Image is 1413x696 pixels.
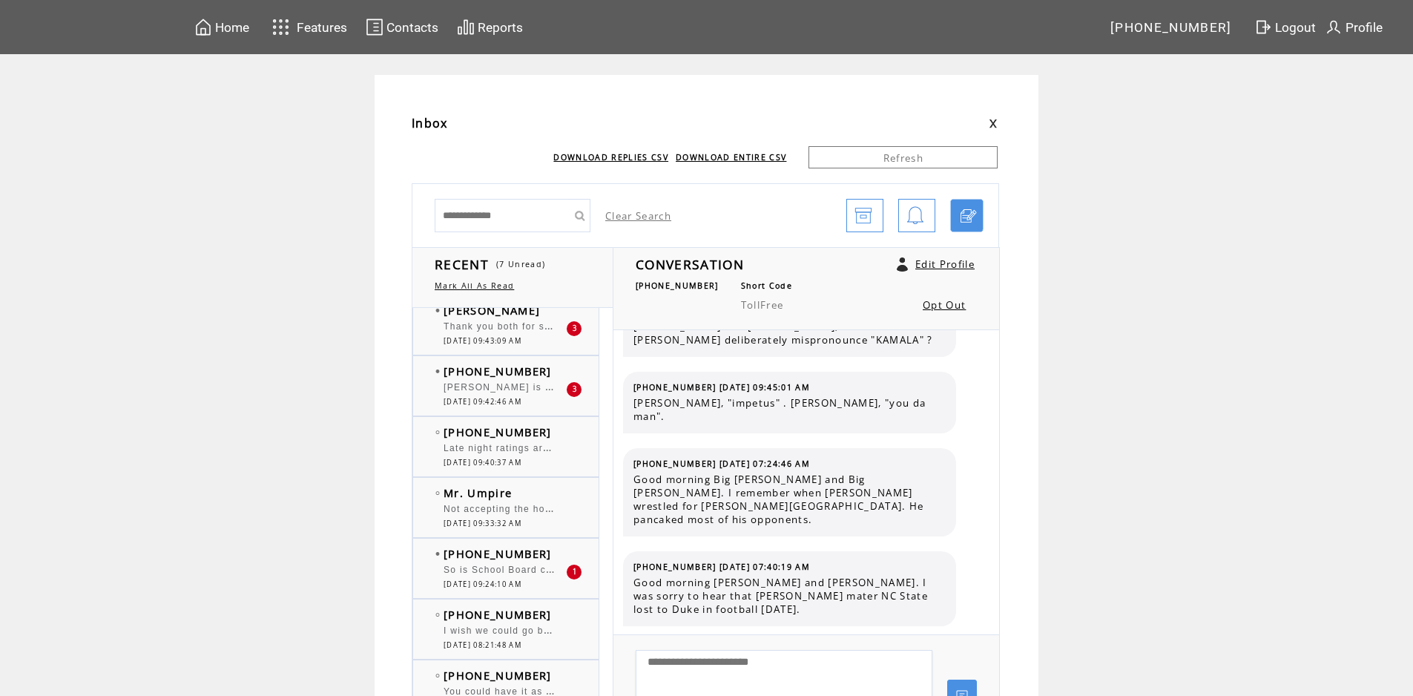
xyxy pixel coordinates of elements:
a: Opt Out [923,298,966,312]
span: Features [297,20,347,35]
a: Refresh [808,146,998,168]
span: I wish we could go back to pre [MEDICAL_DATA] [PERSON_NAME], thats the show i would like to hear,... [444,622,1189,637]
img: bell.png [906,200,924,233]
span: (7 Unread) [496,259,545,269]
span: [DATE] 09:40:37 AM [444,458,521,467]
span: [DATE] 09:43:09 AM [444,336,521,346]
span: [DATE] 09:42:46 AM [444,397,521,407]
span: So is School Board censoring employees? [444,561,649,576]
div: 1 [567,565,582,580]
a: Mark All As Read [435,280,514,291]
span: [PERSON_NAME] [444,303,540,318]
span: [DATE] 09:33:32 AM [444,519,521,528]
span: TollFree [741,298,784,312]
a: Logout [1252,16,1323,39]
a: DOWNLOAD REPLIES CSV [553,152,668,162]
span: RECENT [435,255,489,273]
img: bulletEmpty.png [435,613,440,617]
span: [PHONE_NUMBER] [DATE] 09:45:01 AM [633,382,810,393]
span: [PHONE_NUMBER] [636,280,719,291]
a: Click to edit user profile [897,257,908,272]
img: chart.svg [457,18,475,36]
span: [PERSON_NAME] is leading in the late night ratings so explain that [PERSON_NAME] you can't read t... [444,378,1374,393]
span: Home [215,20,249,35]
a: Clear Search [605,209,671,223]
span: Profile [1346,20,1383,35]
span: Logout [1275,20,1316,35]
img: exit.svg [1254,18,1272,36]
span: [PHONE_NUMBER] [444,607,552,622]
div: 3 [567,382,582,397]
span: [PERSON_NAME], "impetus" . [PERSON_NAME], "you da man". [633,396,945,423]
span: [PHONE_NUMBER] [1110,20,1232,35]
img: bulletFull.png [435,370,440,373]
span: Mr. Umpire [444,485,512,500]
img: bulletFull.png [435,552,440,556]
span: [PHONE_NUMBER] [DATE] 07:24:46 AM [633,459,810,469]
img: bulletEmpty.png [435,491,440,495]
span: Thank you both for sharing the conversations with us- same as tv situation honestly I don't care ... [444,321,1405,332]
span: [PHONE_NUMBER] [444,546,552,561]
span: Good morning [PERSON_NAME] and [PERSON_NAME]. I was sorry to hear that [PERSON_NAME] mater NC Sta... [633,576,945,616]
img: contacts.svg [366,18,383,36]
img: archive.png [854,200,872,233]
a: Reports [455,16,525,39]
img: bulletEmpty.png [435,674,440,677]
input: Submit [568,199,590,232]
span: [PERSON_NAME] and [PERSON_NAME], did [PERSON_NAME] deliberately mispronounce "KAMALA" ? [633,320,945,347]
span: [PHONE_NUMBER] [444,424,552,439]
span: Contacts [386,20,438,35]
a: Click to start a chat with mobile number by SMS [950,199,984,232]
a: Features [266,13,349,42]
span: [PHONE_NUMBER] [444,668,552,683]
img: features.svg [268,15,294,39]
img: bulletFull.png [435,309,440,312]
span: [DATE] 09:24:10 AM [444,580,521,589]
a: Home [192,16,251,39]
span: [PHONE_NUMBER] [444,364,552,378]
a: Edit Profile [915,257,975,271]
img: home.svg [194,18,212,36]
a: DOWNLOAD ENTIRE CSV [676,152,786,162]
span: Short Code [741,280,792,291]
span: [DATE] 08:21:48 AM [444,640,521,650]
span: Reports [478,20,523,35]
div: 3 [567,321,582,336]
span: Good morning Big [PERSON_NAME] and Big [PERSON_NAME]. I remember when [PERSON_NAME] wrestled for ... [633,473,945,526]
span: CONVERSATION [636,255,744,273]
span: [PHONE_NUMBER] [DATE] 07:40:19 AM [633,562,810,572]
span: Late night ratings are terrible across the board [444,439,673,454]
a: Profile [1323,16,1385,39]
a: Contacts [363,16,441,39]
img: bulletEmpty.png [435,430,440,434]
img: profile.svg [1325,18,1343,36]
span: Not accepting the homework assignment. Never watched [PERSON_NAME] and won't. This is probably a ... [444,500,1150,515]
span: Inbox [412,115,448,131]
